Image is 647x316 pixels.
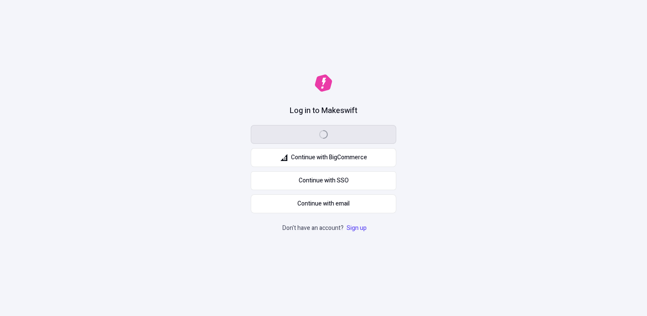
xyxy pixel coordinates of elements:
[345,224,368,233] a: Sign up
[251,171,396,190] a: Continue with SSO
[291,153,367,162] span: Continue with BigCommerce
[290,105,357,116] h1: Log in to Makeswift
[297,199,350,209] span: Continue with email
[251,148,396,167] button: Continue with BigCommerce
[251,194,396,213] button: Continue with email
[282,224,368,233] p: Don't have an account?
